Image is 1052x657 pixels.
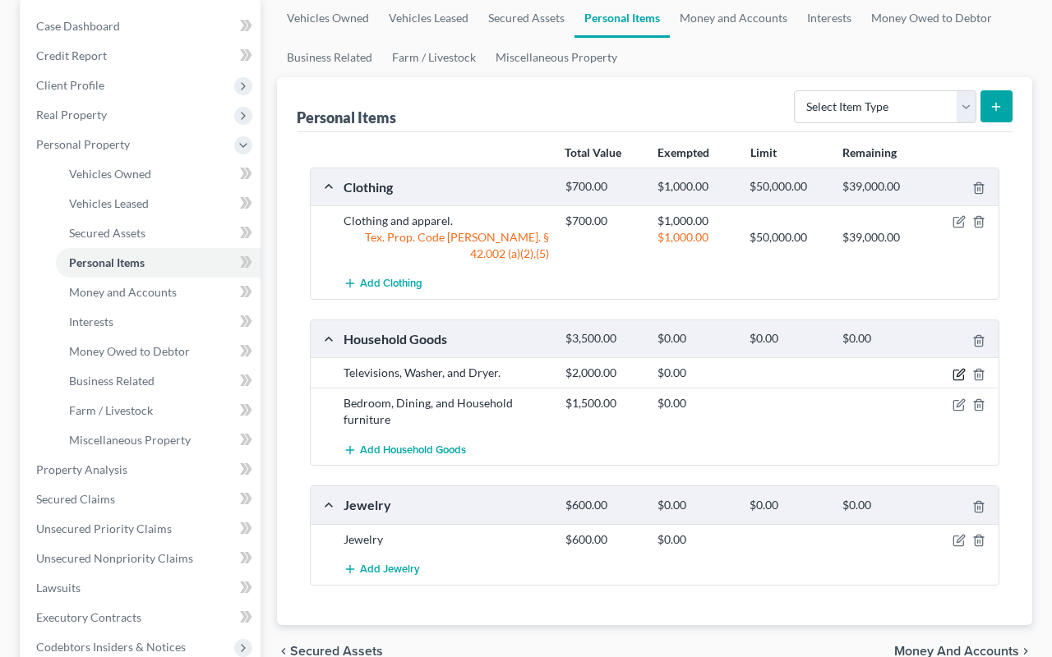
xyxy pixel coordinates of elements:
[834,331,926,347] div: $0.00
[557,395,649,411] div: $1,500.00
[69,226,145,240] span: Secured Assets
[36,610,141,624] span: Executory Contracts
[842,145,897,159] strong: Remaining
[649,498,741,513] div: $0.00
[56,218,261,248] a: Secured Assets
[335,330,557,347] div: Household Goods
[56,307,261,337] a: Interests
[56,366,261,396] a: Business Related
[741,331,833,347] div: $0.00
[557,365,649,381] div: $2,000.00
[69,167,151,181] span: Vehicles Owned
[23,11,261,41] a: Case Dashboard
[557,331,649,347] div: $3,500.00
[360,443,466,457] span: Add Household Goods
[335,213,557,229] div: Clothing and apparel.
[56,278,261,307] a: Money and Accounts
[69,403,153,417] span: Farm / Livestock
[69,196,149,210] span: Vehicles Leased
[56,248,261,278] a: Personal Items
[69,374,155,388] span: Business Related
[56,337,261,366] a: Money Owed to Debtor
[344,554,420,585] button: Add Jewelry
[557,531,649,548] div: $600.00
[486,38,627,77] a: Miscellaneous Property
[649,229,741,246] div: $1,000.00
[297,108,396,127] div: Personal Items
[36,48,107,62] span: Credit Report
[23,603,261,632] a: Executory Contracts
[56,159,261,189] a: Vehicles Owned
[649,179,741,195] div: $1,000.00
[741,179,833,195] div: $50,000.00
[649,331,741,347] div: $0.00
[36,640,186,654] span: Codebtors Insiders & Notices
[23,544,261,573] a: Unsecured Nonpriority Claims
[649,213,741,229] div: $1,000.00
[834,179,926,195] div: $39,000.00
[56,396,261,425] a: Farm / Livestock
[36,108,107,122] span: Real Property
[69,433,191,447] span: Miscellaneous Property
[56,189,261,218] a: Vehicles Leased
[335,496,557,513] div: Jewelry
[36,581,81,595] span: Lawsuits
[277,38,382,77] a: Business Related
[649,365,741,381] div: $0.00
[344,269,422,299] button: Add Clothing
[335,229,557,262] div: Tex. Prop. Code [PERSON_NAME]. § 42.002 (a)(2),(5)
[649,531,741,548] div: $0.00
[23,514,261,544] a: Unsecured Priority Claims
[335,365,557,381] div: Televisions, Washer, and Dryer.
[335,395,557,428] div: Bedroom, Dining, and Household furniture
[36,19,120,33] span: Case Dashboard
[36,78,104,92] span: Client Profile
[69,285,177,299] span: Money and Accounts
[36,462,127,476] span: Property Analysis
[557,179,649,195] div: $700.00
[69,255,145,269] span: Personal Items
[649,395,741,411] div: $0.00
[834,229,926,246] div: $39,000.00
[382,38,486,77] a: Farm / Livestock
[557,498,649,513] div: $600.00
[344,434,466,465] button: Add Household Goods
[335,178,557,195] div: Clothing
[23,573,261,603] a: Lawsuits
[36,137,130,151] span: Personal Property
[750,145,777,159] strong: Limit
[741,498,833,513] div: $0.00
[23,485,261,514] a: Secured Claims
[56,425,261,455] a: Miscellaneous Property
[565,145,621,159] strong: Total Value
[23,455,261,485] a: Property Analysis
[557,213,649,229] div: $700.00
[657,145,709,159] strong: Exempted
[36,492,115,506] span: Secured Claims
[23,41,261,71] a: Credit Report
[360,563,420,576] span: Add Jewelry
[741,229,833,246] div: $50,000.00
[335,531,557,548] div: Jewelry
[36,521,172,535] span: Unsecured Priority Claims
[36,551,193,565] span: Unsecured Nonpriority Claims
[360,278,422,291] span: Add Clothing
[69,344,190,358] span: Money Owed to Debtor
[69,315,113,328] span: Interests
[834,498,926,513] div: $0.00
